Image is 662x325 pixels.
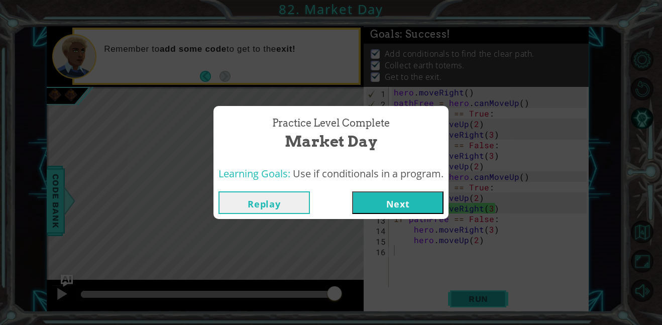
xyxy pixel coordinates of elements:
[218,167,290,180] span: Learning Goals:
[218,191,310,214] button: Replay
[293,167,444,180] span: Use if conditionals in a program.
[352,191,444,214] button: Next
[285,131,377,152] span: Market Day
[272,116,390,131] span: Practice Level Complete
